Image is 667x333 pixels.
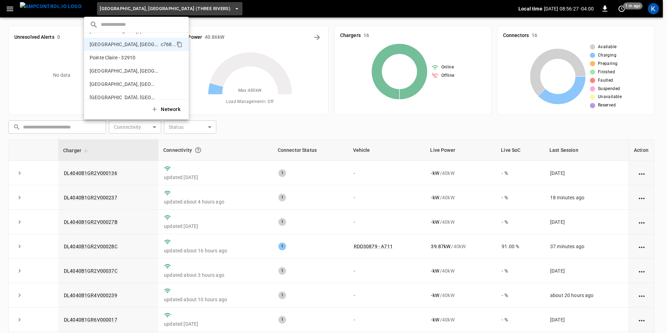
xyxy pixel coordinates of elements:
[90,41,158,48] p: [GEOGRAPHIC_DATA], [GEOGRAPHIC_DATA] (Three Rivers)
[90,94,158,101] p: [GEOGRAPHIC_DATA], [GEOGRAPHIC_DATA]
[147,102,186,117] button: Network
[90,67,159,74] p: [GEOGRAPHIC_DATA], [GEOGRAPHIC_DATA]
[176,40,183,49] div: copy
[90,81,158,88] p: [GEOGRAPHIC_DATA], [GEOGRAPHIC_DATA] - 20306
[90,54,160,61] p: Pointe Claire - 32910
